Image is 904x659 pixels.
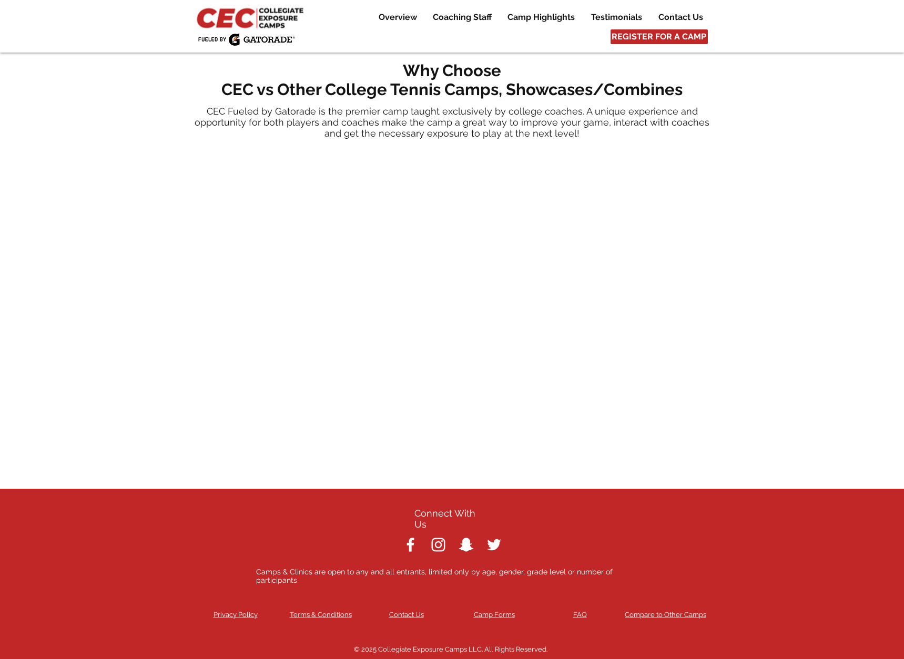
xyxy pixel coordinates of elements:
p: Camp Highlights [502,11,580,24]
span: ​Camps & Clinics are open to any and all entrants, limited only by age, gender, grade level or nu... [256,568,613,584]
a: REGISTER FOR A CAMP [611,29,708,44]
span: REGISTER FOR A CAMP [612,31,706,43]
a: Camp Forms [474,611,515,619]
span: Connect With Us [414,508,475,530]
span: © 2025 Collegiate Exposure Camps LLC. All Rights Reserved. [354,645,547,653]
a: Overview [371,11,424,24]
img: White Snapchat Icon [457,536,475,554]
p: Testimonials [586,11,647,24]
p: Coaching Staff [428,11,497,24]
a: Contact Us [651,11,710,24]
nav: Site [363,11,710,24]
a: Coaching Staff [425,11,499,24]
span: CEC vs Other College Tennis Camps, Showcases/Combines [221,80,683,99]
img: White Facebook Icon [401,536,420,554]
a: Privacy Policy [214,611,258,619]
img: CEC Logo Primary_edited.jpg [195,5,308,29]
span: Why Choose [403,61,501,80]
a: Camp Highlights [500,11,583,24]
a: FAQ [573,611,587,619]
a: Compare to Other Camps [625,611,706,619]
a: Contact Us [389,611,424,619]
p: Contact Us [653,11,708,24]
ul: Social Bar [401,536,503,554]
p: Overview [373,11,422,24]
img: White Twitter Icon [485,536,503,554]
a: Terms & Conditions [290,611,352,619]
a: Testimonials [583,11,650,24]
img: Fueled by Gatorade.png [198,33,295,46]
span: CEC Fueled by Gatorade is the premier camp taught exclusively by college coaches. A unique experi... [195,106,709,139]
img: White Instagram Icon [429,536,448,554]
